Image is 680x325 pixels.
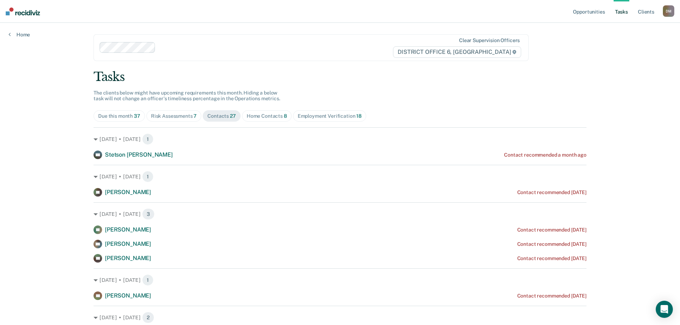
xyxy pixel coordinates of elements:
[142,133,153,145] span: 1
[94,312,586,323] div: [DATE] • [DATE] 2
[207,113,236,119] div: Contacts
[247,113,287,119] div: Home Contacts
[517,241,586,247] div: Contact recommended [DATE]
[105,255,151,261] span: [PERSON_NAME]
[105,240,151,247] span: [PERSON_NAME]
[193,113,197,119] span: 7
[356,113,362,119] span: 18
[142,208,155,220] span: 3
[94,274,586,286] div: [DATE] • [DATE] 1
[9,31,30,38] a: Home
[94,70,586,84] div: Tasks
[6,7,40,15] img: Recidiviz
[517,227,586,233] div: Contact recommended [DATE]
[94,133,586,145] div: [DATE] • [DATE] 1
[151,113,197,119] div: Risk Assessments
[663,5,674,17] button: DM
[142,171,153,182] span: 1
[134,113,140,119] span: 37
[517,189,586,195] div: Contact recommended [DATE]
[459,37,520,44] div: Clear supervision officers
[393,46,521,58] span: DISTRICT OFFICE 6, [GEOGRAPHIC_DATA]
[105,292,151,299] span: [PERSON_NAME]
[98,113,140,119] div: Due this month
[284,113,287,119] span: 8
[663,5,674,17] div: D M
[298,113,362,119] div: Employment Verification
[105,189,151,195] span: [PERSON_NAME]
[230,113,236,119] span: 27
[504,152,586,158] div: Contact recommended a month ago
[94,171,586,182] div: [DATE] • [DATE] 1
[94,90,280,102] span: The clients below might have upcoming requirements this month. Hiding a below task will not chang...
[105,151,173,158] span: Stetson [PERSON_NAME]
[94,208,586,220] div: [DATE] • [DATE] 3
[105,226,151,233] span: [PERSON_NAME]
[517,255,586,261] div: Contact recommended [DATE]
[517,293,586,299] div: Contact recommended [DATE]
[142,312,154,323] span: 2
[142,274,153,286] span: 1
[656,301,673,318] div: Open Intercom Messenger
